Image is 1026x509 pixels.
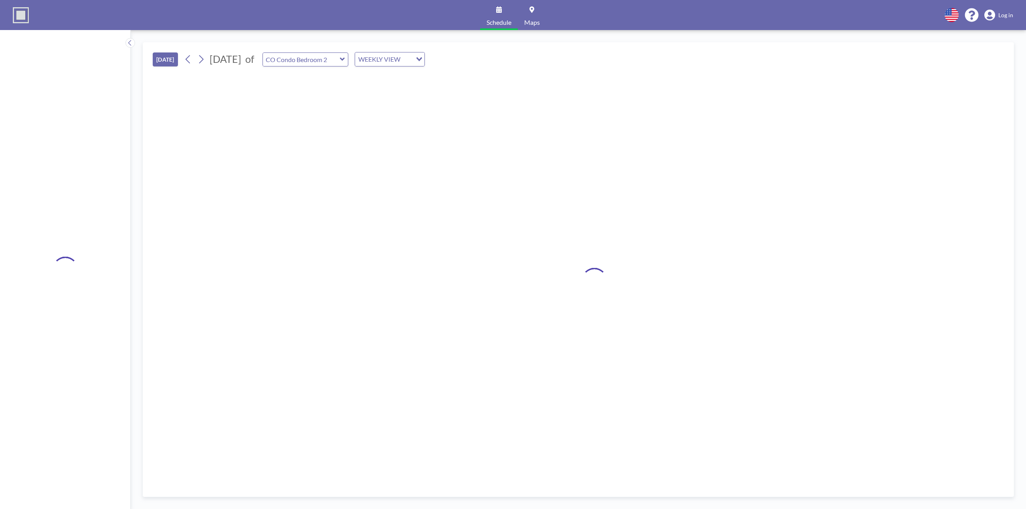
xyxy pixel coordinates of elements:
[153,52,178,66] button: [DATE]
[357,54,402,64] span: WEEKLY VIEW
[998,12,1013,19] span: Log in
[245,53,254,65] span: of
[487,19,511,26] span: Schedule
[263,53,340,66] input: CO Condo Bedroom 2
[403,54,411,64] input: Search for option
[13,7,29,23] img: organization-logo
[210,53,241,65] span: [DATE]
[984,10,1013,21] a: Log in
[355,52,424,66] div: Search for option
[524,19,540,26] span: Maps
